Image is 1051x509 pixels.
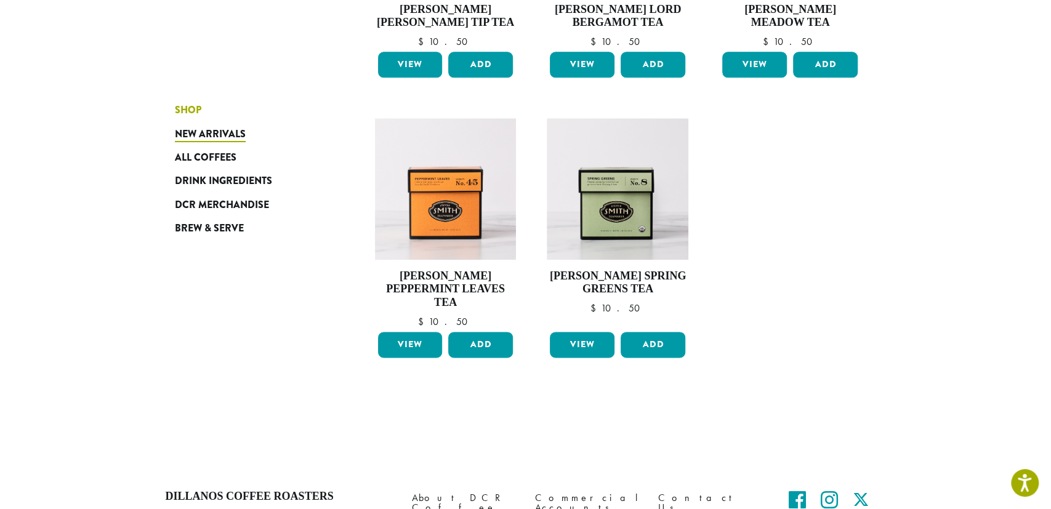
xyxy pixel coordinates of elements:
[448,332,513,358] button: Add
[175,198,269,213] span: DCR Merchandise
[621,52,685,78] button: Add
[550,52,614,78] a: View
[175,98,323,122] a: Shop
[375,3,517,30] h4: [PERSON_NAME] [PERSON_NAME] Tip Tea
[375,118,517,327] a: [PERSON_NAME] Peppermint Leaves Tea $10.50
[762,35,818,48] bdi: 10.50
[417,35,473,48] bdi: 10.50
[175,127,246,142] span: New Arrivals
[417,315,473,328] bdi: 10.50
[719,3,861,30] h4: [PERSON_NAME] Meadow Tea
[417,315,428,328] span: $
[175,103,201,118] span: Shop
[375,270,517,310] h4: [PERSON_NAME] Peppermint Leaves Tea
[547,118,688,327] a: [PERSON_NAME] Spring Greens Tea $10.50
[547,3,688,30] h4: [PERSON_NAME] Lord Bergamot Tea
[762,35,773,48] span: $
[590,302,600,315] span: $
[175,146,323,169] a: All Coffees
[378,52,443,78] a: View
[175,221,244,236] span: Brew & Serve
[590,35,645,48] bdi: 10.50
[590,35,600,48] span: $
[547,270,688,296] h4: [PERSON_NAME] Spring Greens Tea
[374,118,516,260] img: Peppermint-Signature-Herbal-Carton-2023.jpg
[550,332,614,358] a: View
[722,52,787,78] a: View
[166,490,393,503] h4: Dillanos Coffee Roasters
[175,217,323,240] a: Brew & Serve
[175,193,323,217] a: DCR Merchandise
[417,35,428,48] span: $
[175,150,236,166] span: All Coffees
[175,122,323,145] a: New Arrivals
[378,332,443,358] a: View
[547,118,688,260] img: Spring-Greens-Signature-Green-Carton-2023.jpg
[175,169,323,193] a: Drink Ingredients
[590,302,645,315] bdi: 10.50
[175,174,272,189] span: Drink Ingredients
[793,52,858,78] button: Add
[448,52,513,78] button: Add
[621,332,685,358] button: Add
